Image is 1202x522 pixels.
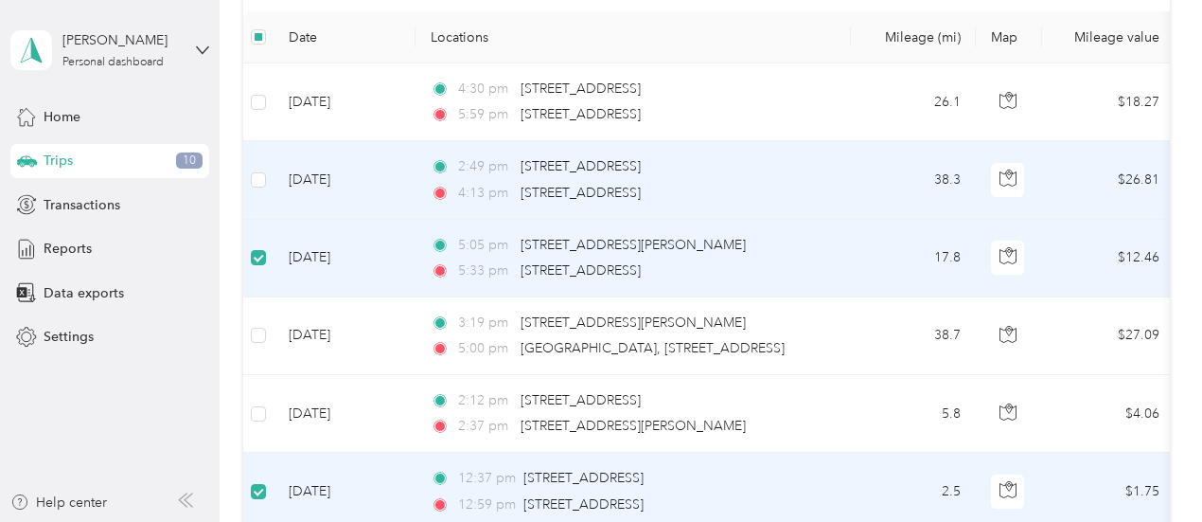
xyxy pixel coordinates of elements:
td: $26.81 [1042,141,1175,219]
span: [STREET_ADDRESS] [521,262,641,279]
span: [STREET_ADDRESS] [523,470,644,486]
span: [STREET_ADDRESS] [521,106,641,122]
td: 26.1 [851,63,976,141]
th: Mileage value [1042,11,1175,63]
div: Personal dashboard [62,57,164,68]
th: Mileage (mi) [851,11,976,63]
span: 4:30 pm [458,79,512,99]
button: Help center [10,493,107,513]
td: $18.27 [1042,63,1175,141]
span: Home [44,107,80,127]
td: [DATE] [274,141,415,219]
th: Locations [415,11,851,63]
td: $12.46 [1042,220,1175,297]
span: 12:37 pm [458,468,516,489]
span: Data exports [44,283,124,303]
span: 12:59 pm [458,495,516,515]
span: 2:12 pm [458,390,512,411]
span: [STREET_ADDRESS] [523,496,644,513]
span: Trips [44,151,73,171]
td: [DATE] [274,297,415,375]
td: $27.09 [1042,297,1175,375]
span: Transactions [44,195,120,215]
span: Settings [44,327,94,347]
span: [STREET_ADDRESS] [521,185,641,201]
th: Date [274,11,415,63]
span: 4:13 pm [458,183,512,204]
td: 5.8 [851,375,976,453]
span: [GEOGRAPHIC_DATA], [STREET_ADDRESS] [521,340,785,356]
td: [DATE] [274,220,415,297]
span: 10 [176,153,203,170]
div: [PERSON_NAME] [62,30,181,50]
th: Map [976,11,1042,63]
iframe: Everlance-gr Chat Button Frame [1096,416,1202,522]
span: 5:59 pm [458,104,512,125]
td: 17.8 [851,220,976,297]
span: 2:49 pm [458,156,512,177]
span: 5:00 pm [458,338,512,359]
td: $4.06 [1042,375,1175,453]
span: 5:33 pm [458,261,512,281]
span: 5:05 pm [458,235,512,256]
td: [DATE] [274,63,415,141]
span: 2:37 pm [458,416,512,437]
span: [STREET_ADDRESS][PERSON_NAME] [521,418,746,434]
span: [STREET_ADDRESS] [521,392,641,408]
span: [STREET_ADDRESS][PERSON_NAME] [521,237,746,253]
td: 38.7 [851,297,976,375]
span: [STREET_ADDRESS] [521,81,641,97]
span: Reports [44,239,92,259]
td: [DATE] [274,375,415,453]
span: [STREET_ADDRESS] [521,158,641,174]
span: [STREET_ADDRESS][PERSON_NAME] [521,315,746,331]
span: 3:19 pm [458,313,512,333]
td: 38.3 [851,141,976,219]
